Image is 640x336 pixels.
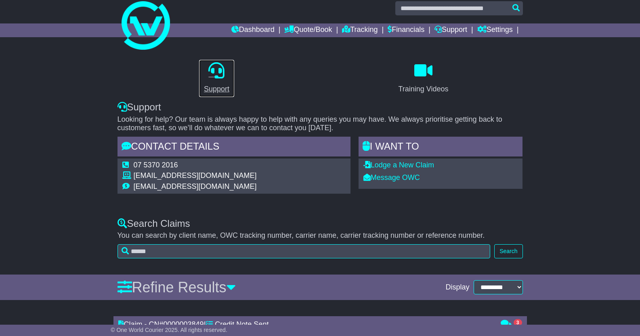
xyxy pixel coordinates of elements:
[118,101,523,113] div: Support
[434,23,467,37] a: Support
[284,23,332,37] a: Quote/Book
[118,279,236,296] a: Refine Results
[118,231,523,240] p: You can search by client name, OWC tracking number, carrier name, carrier tracking number or refe...
[363,161,434,169] a: Lodge a New Claim
[231,23,275,37] a: Dashboard
[118,137,350,158] div: Contact Details
[164,320,204,328] span: 0000003849
[134,171,257,182] td: [EMAIL_ADDRESS][DOMAIN_NAME]
[398,84,448,95] div: Training Videos
[215,320,269,328] span: Credit Note Sent
[359,137,523,158] div: I WANT to
[134,161,257,172] td: 07 5370 2016
[514,319,522,326] span: 3
[494,244,522,258] button: Search
[118,320,493,329] div: Claim - CN# |
[199,59,235,97] a: Support
[477,23,513,37] a: Settings
[501,321,522,329] a: 3
[342,23,378,37] a: Tracking
[204,84,229,95] div: Support
[118,115,523,133] p: Looking for help? Our team is always happy to help with any queries you may have. We always prior...
[445,283,469,292] span: Display
[363,173,420,182] a: Message OWC
[118,218,523,230] div: Search Claims
[134,182,257,191] td: [EMAIL_ADDRESS][DOMAIN_NAME]
[388,23,424,37] a: Financials
[111,327,227,333] span: © One World Courier 2025. All rights reserved.
[393,59,453,97] a: Training Videos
